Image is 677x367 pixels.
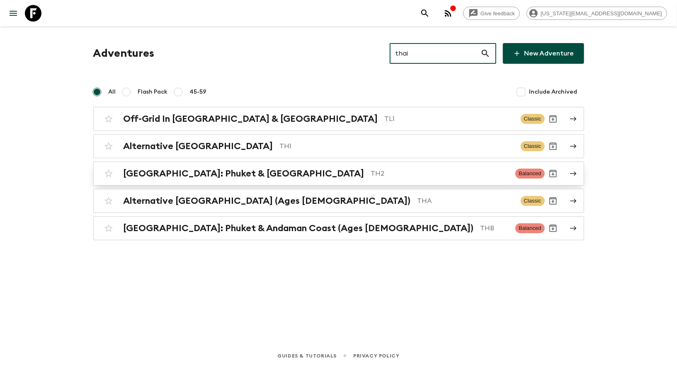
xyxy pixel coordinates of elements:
p: TL1 [385,114,514,124]
span: Classic [521,114,545,124]
input: e.g. AR1, Argentina [390,42,480,65]
h2: Alternative [GEOGRAPHIC_DATA] [124,141,273,152]
a: Guides & Tutorials [277,351,337,360]
div: [US_STATE][EMAIL_ADDRESS][DOMAIN_NAME] [527,7,667,20]
a: Alternative [GEOGRAPHIC_DATA]TH1ClassicArchive [93,134,584,158]
button: Archive [545,138,561,155]
a: Alternative [GEOGRAPHIC_DATA] (Ages [DEMOGRAPHIC_DATA])THAClassicArchive [93,189,584,213]
h2: [GEOGRAPHIC_DATA]: Phuket & [GEOGRAPHIC_DATA] [124,168,364,179]
span: Give feedback [476,10,519,17]
a: [GEOGRAPHIC_DATA]: Phuket & Andaman Coast (Ages [DEMOGRAPHIC_DATA])THBBalancedArchive [93,216,584,240]
p: THB [480,223,509,233]
button: Archive [545,165,561,182]
h2: [GEOGRAPHIC_DATA]: Phuket & Andaman Coast (Ages [DEMOGRAPHIC_DATA]) [124,223,474,234]
button: Archive [545,111,561,127]
span: [US_STATE][EMAIL_ADDRESS][DOMAIN_NAME] [536,10,667,17]
span: All [109,88,116,96]
span: Balanced [515,223,544,233]
button: Archive [545,220,561,237]
a: New Adventure [503,43,584,64]
a: [GEOGRAPHIC_DATA]: Phuket & [GEOGRAPHIC_DATA]TH2BalancedArchive [93,162,584,186]
p: TH1 [280,141,514,151]
a: Give feedback [463,7,520,20]
span: Classic [521,141,545,151]
span: 45-59 [190,88,207,96]
p: TH2 [371,169,509,179]
h1: Adventures [93,45,155,62]
button: menu [5,5,22,22]
button: Archive [545,193,561,209]
h2: Off-Grid In [GEOGRAPHIC_DATA] & [GEOGRAPHIC_DATA] [124,113,378,124]
a: Off-Grid In [GEOGRAPHIC_DATA] & [GEOGRAPHIC_DATA]TL1ClassicArchive [93,107,584,131]
span: Include Archived [529,88,578,96]
h2: Alternative [GEOGRAPHIC_DATA] (Ages [DEMOGRAPHIC_DATA]) [124,196,411,206]
span: Flash Pack [138,88,168,96]
p: THA [417,196,514,206]
a: Privacy Policy [353,351,399,360]
button: search adventures [417,5,433,22]
span: Balanced [515,169,544,179]
span: Classic [521,196,545,206]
